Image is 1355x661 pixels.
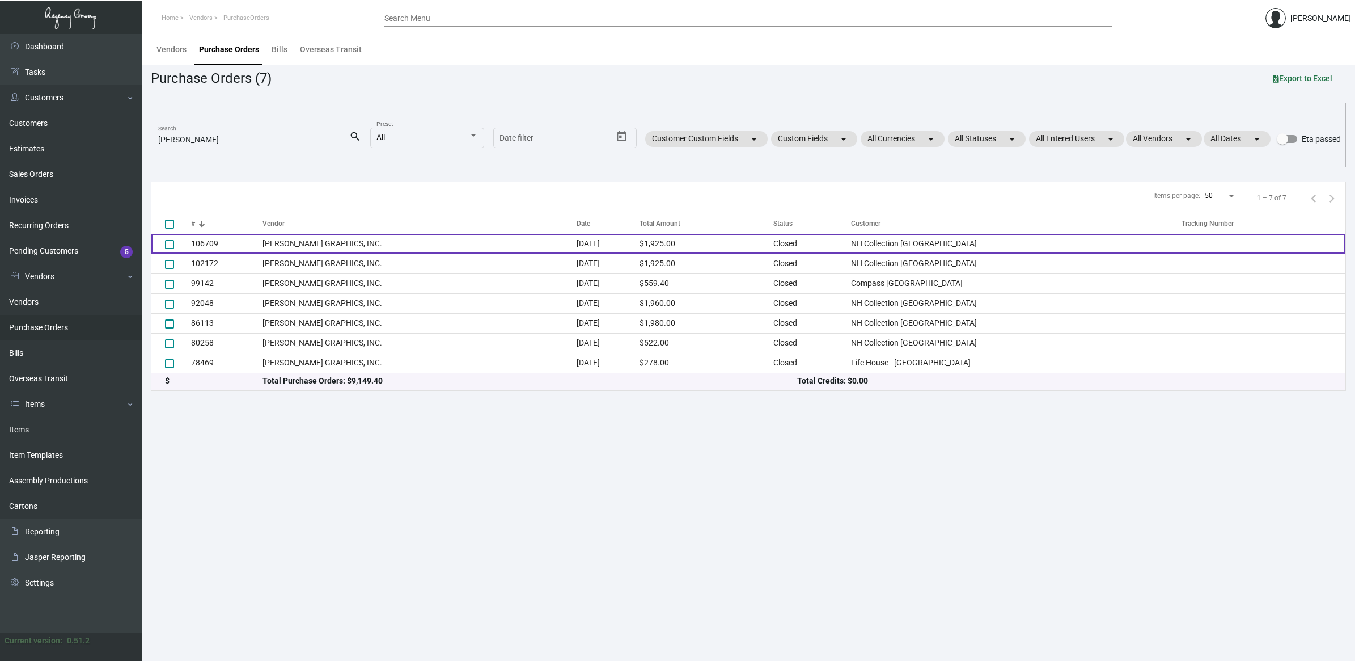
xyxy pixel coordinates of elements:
div: Total Amount [640,218,680,229]
mat-icon: arrow_drop_down [1005,132,1019,146]
td: NH Collection [GEOGRAPHIC_DATA] [851,293,1182,313]
td: [PERSON_NAME] GRAPHICS, INC. [262,273,577,293]
td: [DATE] [577,353,639,373]
td: $1,960.00 [640,293,773,313]
div: Customer [851,218,880,229]
td: 99142 [191,273,262,293]
button: Export to Excel [1264,68,1341,89]
img: admin@bootstrapmaster.com [1265,8,1286,28]
mat-icon: arrow_drop_down [1250,132,1264,146]
td: 102172 [191,254,262,273]
td: [DATE] [577,234,639,254]
td: $1,925.00 [640,254,773,273]
div: Vendors [156,44,187,56]
td: 106709 [191,234,262,254]
div: Purchase Orders [199,44,259,56]
td: 92048 [191,293,262,313]
mat-chip: Customer Custom Fields [645,131,768,147]
td: Closed [773,234,851,254]
mat-icon: search [349,130,361,144]
div: 0.51.2 [67,635,90,647]
div: [PERSON_NAME] [1290,12,1351,24]
button: Next page [1323,189,1341,207]
td: [PERSON_NAME] GRAPHICS, INC. [262,234,577,254]
td: $522.00 [640,333,773,353]
td: $278.00 [640,353,773,373]
td: 78469 [191,353,262,373]
mat-icon: arrow_drop_down [1182,132,1195,146]
td: Life House - [GEOGRAPHIC_DATA] [851,353,1182,373]
div: Vendor [262,218,285,229]
td: Compass [GEOGRAPHIC_DATA] [851,273,1182,293]
td: [PERSON_NAME] GRAPHICS, INC. [262,353,577,373]
div: Bills [272,44,287,56]
td: NH Collection [GEOGRAPHIC_DATA] [851,234,1182,254]
div: Date [577,218,639,229]
td: $1,925.00 [640,234,773,254]
span: Home [162,14,179,22]
td: Closed [773,333,851,353]
div: Status [773,218,851,229]
span: Vendors [189,14,213,22]
div: $ [165,375,262,387]
td: [PERSON_NAME] GRAPHICS, INC. [262,254,577,273]
input: End date [544,134,599,143]
input: Start date [499,134,535,143]
span: 50 [1205,192,1213,200]
div: 1 – 7 of 7 [1257,193,1286,203]
span: PurchaseOrders [223,14,269,22]
td: $1,980.00 [640,313,773,333]
td: [DATE] [577,254,639,273]
mat-icon: arrow_drop_down [747,132,761,146]
mat-chip: All Dates [1204,131,1271,147]
div: Status [773,218,793,229]
span: Export to Excel [1273,74,1332,83]
td: [PERSON_NAME] GRAPHICS, INC. [262,313,577,333]
td: [DATE] [577,313,639,333]
td: [DATE] [577,293,639,313]
td: [DATE] [577,273,639,293]
td: NH Collection [GEOGRAPHIC_DATA] [851,254,1182,273]
mat-icon: arrow_drop_down [837,132,850,146]
td: Closed [773,293,851,313]
td: $559.40 [640,273,773,293]
mat-icon: arrow_drop_down [924,132,938,146]
div: Current version: [5,635,62,647]
div: Total Amount [640,218,773,229]
td: Closed [773,353,851,373]
div: Items per page: [1153,191,1200,201]
td: [PERSON_NAME] GRAPHICS, INC. [262,293,577,313]
td: Closed [773,254,851,273]
div: Total Credits: $0.00 [797,375,1332,387]
div: Total Purchase Orders: $9,149.40 [262,375,797,387]
div: Vendor [262,218,577,229]
div: Tracking Number [1182,218,1345,229]
td: NH Collection [GEOGRAPHIC_DATA] [851,333,1182,353]
mat-chip: All Entered Users [1029,131,1124,147]
button: Open calendar [613,128,631,146]
div: Purchase Orders (7) [151,68,272,89]
td: NH Collection [GEOGRAPHIC_DATA] [851,313,1182,333]
div: Date [577,218,590,229]
mat-select: Items per page: [1205,192,1237,200]
td: Closed [773,313,851,333]
div: Tracking Number [1182,218,1234,229]
div: Customer [851,218,1182,229]
mat-chip: All Statuses [948,131,1026,147]
div: Overseas Transit [300,44,362,56]
span: Eta passed [1302,132,1341,146]
div: # [191,218,262,229]
mat-chip: All Currencies [861,131,945,147]
mat-chip: All Vendors [1126,131,1202,147]
td: 80258 [191,333,262,353]
mat-chip: Custom Fields [771,131,857,147]
td: 86113 [191,313,262,333]
td: [PERSON_NAME] GRAPHICS, INC. [262,333,577,353]
span: All [376,133,385,142]
div: # [191,218,195,229]
td: [DATE] [577,333,639,353]
mat-icon: arrow_drop_down [1104,132,1117,146]
button: Previous page [1305,189,1323,207]
td: Closed [773,273,851,293]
